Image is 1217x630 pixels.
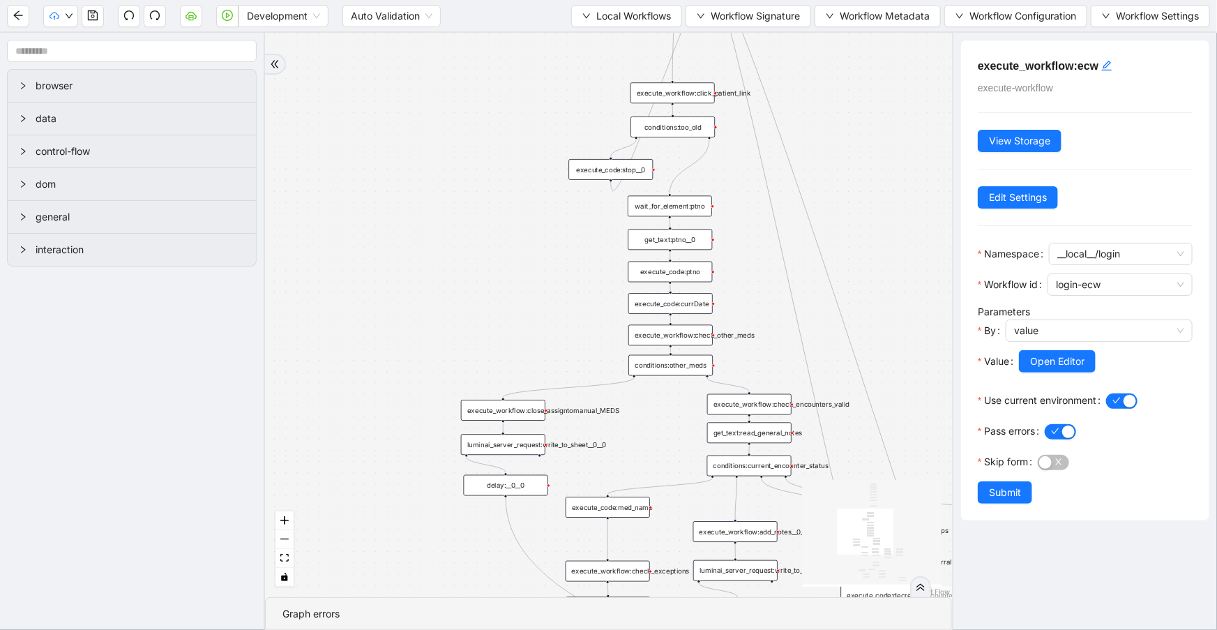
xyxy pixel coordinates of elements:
[19,147,27,156] span: right
[707,423,792,444] div: get_text:read_general_notes
[765,590,779,603] span: plus-circle
[711,8,800,24] span: Workflow Signature
[247,6,320,27] span: Development
[65,12,73,20] span: down
[566,497,650,518] div: execute_code:med_name
[978,186,1058,209] button: Edit Settings
[707,456,792,477] div: conditions:current_encounter_status
[841,585,925,606] div: execute_code:decrement_counter
[628,293,713,314] div: execute_code:currDate
[8,135,256,167] div: control-flow
[13,10,24,21] span: arrow-left
[19,82,27,90] span: right
[628,325,713,346] div: execute_workflow:check_other_meds
[36,111,245,126] span: data
[740,20,754,34] span: plus-circle
[735,478,736,519] g: Edge from conditions:current_encounter_status to execute_workflow:add_notes__0__0
[461,400,545,421] div: execute_workflow:close_assigntomanual_MEDS
[8,234,256,266] div: interaction
[989,485,1021,500] span: Submit
[282,606,935,622] div: Graph errors
[686,5,811,27] button: downWorkflow Signature
[36,78,245,93] span: browser
[611,140,636,157] g: Edge from conditions:too_old to execute_code:stop__0
[19,180,27,188] span: right
[7,5,29,27] button: arrow-left
[36,209,245,225] span: general
[693,521,778,542] div: execute_workflow:add_notes__0__0
[628,196,712,217] div: wait_for_element:ptno
[566,561,650,582] div: execute_workflow:check_exceptions
[461,434,545,455] div: luminai_server_request:write_to_sheet__0__0
[989,190,1047,205] span: Edit Settings
[628,262,713,283] div: execute_code:ptno
[568,159,653,180] div: execute_code:stop__0
[984,423,1035,439] span: Pass errors
[8,201,256,233] div: general
[914,587,950,596] a: React Flow attribution
[118,5,140,27] button: undo
[1102,12,1110,20] span: down
[275,549,294,568] button: fit view
[461,434,545,455] div: luminai_server_request:write_to_sheet__0__0plus-circle
[270,59,280,69] span: double-right
[144,5,166,27] button: redo
[944,5,1087,27] button: downWorkflow Configuration
[275,511,294,530] button: zoom in
[916,583,925,592] span: double-right
[707,394,792,415] div: execute_workflow:check_encounters_valid
[1101,60,1112,71] span: edit
[628,229,712,250] div: get_text:ptno__0
[186,10,197,21] span: cloud-server
[19,246,27,254] span: right
[978,130,1061,152] button: View Storage
[36,177,245,192] span: dom
[275,568,294,587] button: toggle interactivity
[222,10,233,21] span: play-circle
[50,11,59,21] span: cloud-upload
[707,377,749,391] g: Edge from conditions:other_meds to execute_workflow:check_encounters_valid
[1057,243,1184,264] span: __local__/login
[978,57,1193,75] h5: execute_workflow:ecw
[630,82,715,103] div: execute_workflow:click_patient_link
[984,393,1096,408] span: Use current environment
[464,475,548,496] div: delay:__0__0
[1056,274,1184,295] span: login-ecw
[82,5,104,27] button: save
[503,377,634,398] g: Edge from conditions:other_meds to execute_workflow:close_assigntomanual_MEDS
[672,14,674,80] g: Edge from while_loop:counter to execute_workflow:click_patient_link
[984,454,1028,470] span: Skip form
[216,5,239,27] button: play-circle
[149,10,160,21] span: redo
[36,242,245,257] span: interaction
[467,457,506,473] g: Edge from luminai_server_request:write_to_sheet__0__0 to delay:__0__0
[826,12,834,20] span: down
[1030,354,1084,369] span: Open Editor
[8,70,256,102] div: browser
[1019,350,1096,373] button: Open Editor
[43,5,78,27] button: cloud-uploaddown
[8,103,256,135] div: data
[630,117,715,137] div: conditions:too_old
[36,144,245,159] span: control-flow
[582,12,591,20] span: down
[984,354,1009,369] span: Value
[989,133,1050,149] span: View Storage
[697,12,705,20] span: down
[815,5,941,27] button: downWorkflow Metadata
[969,8,1076,24] span: Workflow Configuration
[978,306,1030,317] label: Parameters
[571,5,682,27] button: downLocal Workflows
